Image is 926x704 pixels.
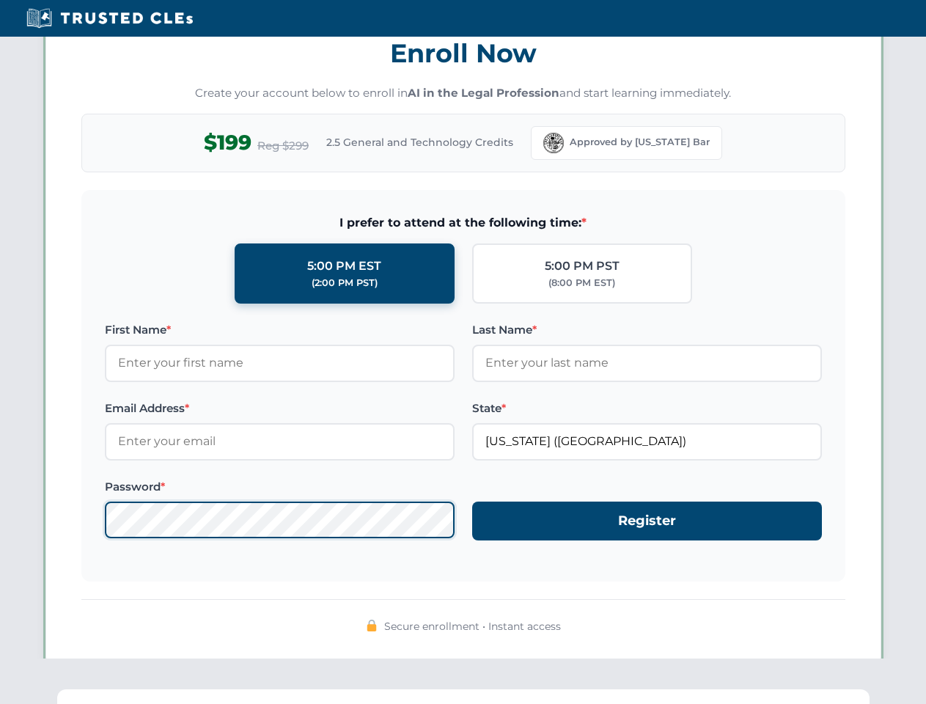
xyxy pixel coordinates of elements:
[81,85,845,102] p: Create your account below to enroll in and start learning immediately.
[472,345,822,381] input: Enter your last name
[548,276,615,290] div: (8:00 PM EST)
[307,257,381,276] div: 5:00 PM EST
[22,7,197,29] img: Trusted CLEs
[472,423,822,460] input: Florida (FL)
[105,478,455,496] label: Password
[105,213,822,232] span: I prefer to attend at the following time:
[366,620,378,631] img: 🔒
[472,321,822,339] label: Last Name
[543,133,564,153] img: Florida Bar
[204,126,251,159] span: $199
[312,276,378,290] div: (2:00 PM PST)
[81,30,845,76] h3: Enroll Now
[105,345,455,381] input: Enter your first name
[257,137,309,155] span: Reg $299
[105,400,455,417] label: Email Address
[545,257,620,276] div: 5:00 PM PST
[105,321,455,339] label: First Name
[326,134,513,150] span: 2.5 General and Technology Credits
[408,86,559,100] strong: AI in the Legal Profession
[105,423,455,460] input: Enter your email
[472,502,822,540] button: Register
[384,618,561,634] span: Secure enrollment • Instant access
[570,135,710,150] span: Approved by [US_STATE] Bar
[472,400,822,417] label: State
